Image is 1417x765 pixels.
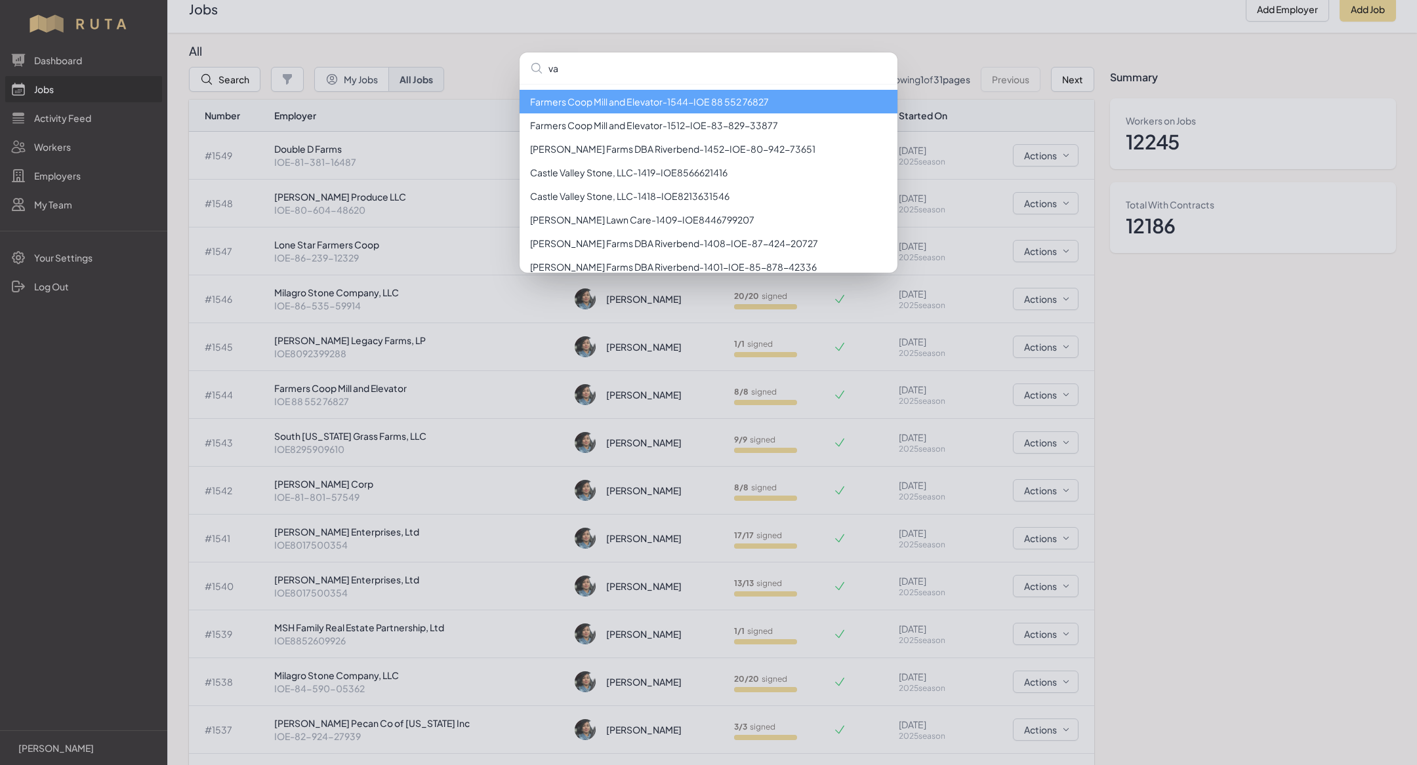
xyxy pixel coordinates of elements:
li: Farmers Coop Mill and Elevator - 1512 - IOE-83-829-33877 [520,113,897,137]
li: [PERSON_NAME] Farms DBA Riverbend - 1401 - IOE-85-878-42336 [520,255,897,279]
li: Castle Valley Stone, LLC - 1419 - IOE8566621416 [520,161,897,184]
li: [PERSON_NAME] Farms DBA Riverbend - 1452 - IOE-80-942-73651 [520,137,897,161]
input: Search... [520,52,897,84]
li: Castle Valley Stone, LLC - 1418 - IOE8213631546 [520,184,897,208]
li: [PERSON_NAME] Lawn Care - 1409 - IOE8446799207 [520,208,897,231]
li: [PERSON_NAME] Farms DBA Riverbend - 1408 - IOE-87-424-20727 [520,231,897,255]
li: Farmers Coop Mill and Elevator - 1544 - IOE 88 552 76827 [520,90,897,113]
